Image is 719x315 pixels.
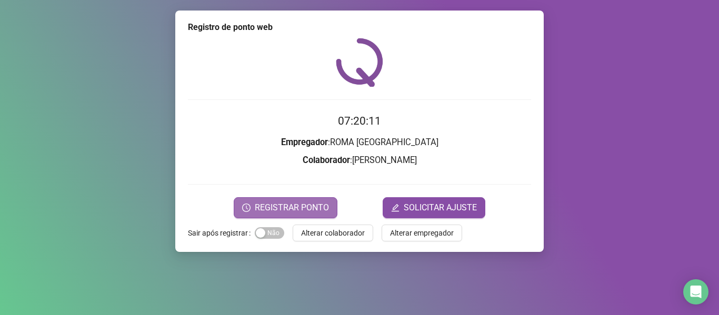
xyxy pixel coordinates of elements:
span: Alterar colaborador [301,227,365,239]
span: REGISTRAR PONTO [255,201,329,214]
button: REGISTRAR PONTO [234,197,337,218]
button: Alterar empregador [382,225,462,241]
h3: : [PERSON_NAME] [188,154,531,167]
strong: Colaborador [303,155,350,165]
span: SOLICITAR AJUSTE [404,201,477,214]
button: Alterar colaborador [293,225,373,241]
div: Registro de ponto web [188,21,531,34]
span: clock-circle [242,204,251,212]
strong: Empregador [281,137,328,147]
img: QRPoint [336,38,383,87]
span: edit [391,204,400,212]
span: Alterar empregador [390,227,454,239]
label: Sair após registrar [188,225,255,241]
div: Open Intercom Messenger [683,279,708,304]
h3: : ROMA [GEOGRAPHIC_DATA] [188,136,531,149]
time: 07:20:11 [338,115,381,127]
button: editSOLICITAR AJUSTE [383,197,485,218]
